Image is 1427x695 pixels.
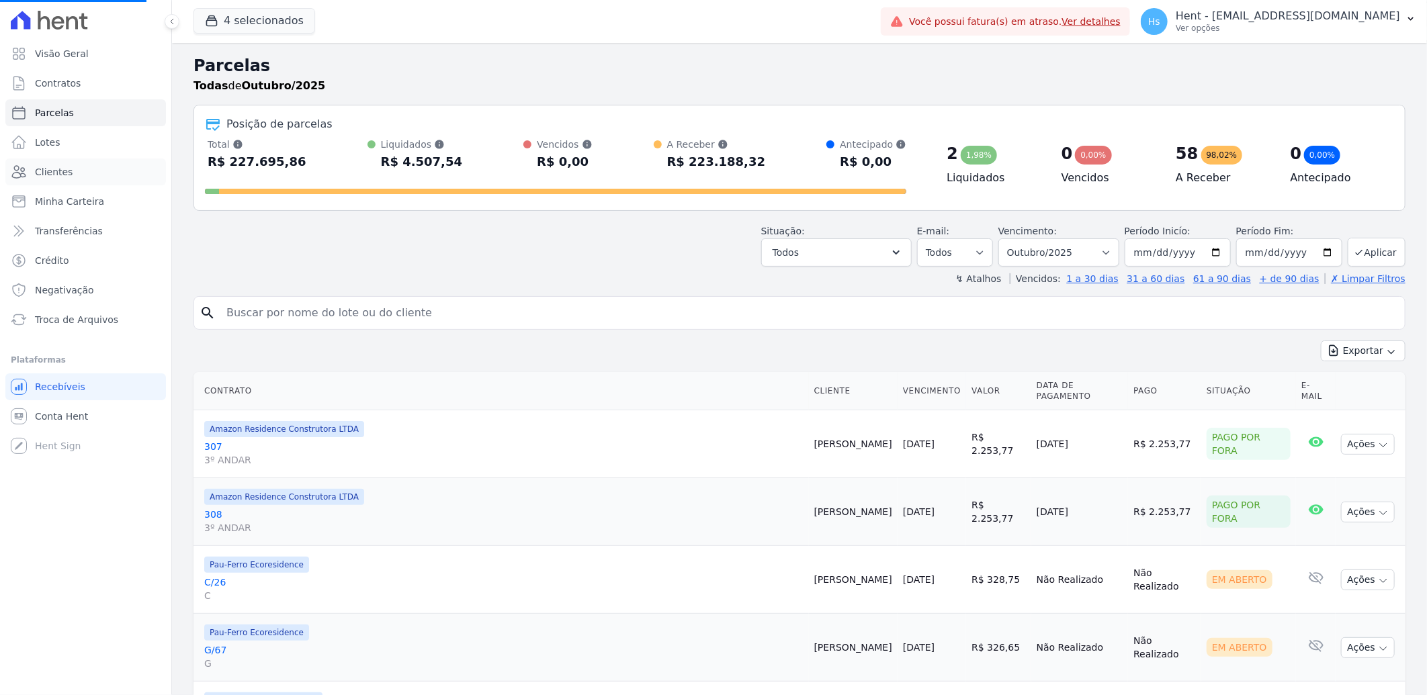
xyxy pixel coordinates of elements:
td: [PERSON_NAME] [809,478,898,546]
th: Valor [966,372,1031,410]
label: Período Fim: [1236,224,1342,238]
a: + de 90 dias [1260,273,1320,284]
button: 4 selecionados [193,8,315,34]
span: Recebíveis [35,380,85,393]
div: A Receber [667,138,766,151]
th: Vencimento [898,372,966,410]
th: Situação [1201,372,1296,410]
span: Crédito [35,254,69,267]
div: R$ 227.695,86 [208,151,306,173]
td: R$ 2.253,77 [1128,410,1201,478]
a: [DATE] [903,506,935,517]
strong: Outubro/2025 [242,79,326,92]
div: 1,98% [961,146,997,165]
label: E-mail: [917,226,950,236]
a: [DATE] [903,642,935,653]
th: E-mail [1296,372,1336,410]
span: Contratos [35,77,81,90]
a: Recebíveis [5,373,166,400]
div: 98,02% [1201,146,1243,165]
span: Hs [1148,17,1160,26]
a: Troca de Arquivos [5,306,166,333]
div: Em Aberto [1207,570,1272,589]
h4: Vencidos [1062,170,1154,186]
div: 0 [1062,143,1073,165]
div: 0,00% [1075,146,1111,165]
button: Ações [1341,637,1395,658]
span: Troca de Arquivos [35,313,118,326]
h4: Antecipado [1291,170,1383,186]
button: Hs Hent - [EMAIL_ADDRESS][DOMAIN_NAME] Ver opções [1130,3,1427,40]
span: Lotes [35,136,60,149]
td: [DATE] [1031,478,1128,546]
div: R$ 0,00 [537,151,592,173]
div: R$ 0,00 [840,151,906,173]
button: Aplicar [1348,238,1406,267]
label: ↯ Atalhos [955,273,1001,284]
div: 0 [1291,143,1302,165]
h2: Parcelas [193,54,1406,78]
label: Vencimento: [998,226,1057,236]
td: R$ 2.253,77 [1128,478,1201,546]
span: Minha Carteira [35,195,104,208]
div: Liquidados [381,138,462,151]
button: Ações [1341,569,1395,590]
td: [DATE] [1031,410,1128,478]
td: Não Realizado [1031,546,1128,614]
span: G [204,657,804,670]
a: 3083º ANDAR [204,508,804,535]
label: Situação: [761,226,805,236]
div: 58 [1176,143,1198,165]
a: Minha Carteira [5,188,166,215]
label: Vencidos: [1010,273,1061,284]
span: Todos [773,244,799,261]
a: Crédito [5,247,166,274]
div: Pago por fora [1207,496,1291,528]
td: R$ 2.253,77 [966,478,1031,546]
span: Pau-Ferro Ecoresidence [204,624,309,641]
td: Não Realizado [1128,546,1201,614]
button: Exportar [1321,340,1406,361]
a: 31 a 60 dias [1127,273,1184,284]
h4: Liquidados [947,170,1039,186]
button: Ações [1341,434,1395,455]
button: Todos [761,238,912,267]
div: 2 [947,143,958,165]
span: Você possui fatura(s) em atraso. [909,15,1121,29]
th: Data de Pagamento [1031,372,1128,410]
a: [DATE] [903,574,935,585]
a: Ver detalhes [1062,16,1121,27]
div: Posição de parcelas [226,116,333,132]
a: Conta Hent [5,403,166,430]
div: R$ 223.188,32 [667,151,766,173]
a: Parcelas [5,99,166,126]
span: C [204,589,804,602]
p: Ver opções [1176,23,1400,34]
button: Ações [1341,502,1395,522]
p: de [193,78,325,94]
a: [DATE] [903,438,935,449]
div: Total [208,138,306,151]
td: Não Realizado [1031,614,1128,682]
div: Vencidos [537,138,592,151]
td: [PERSON_NAME] [809,546,898,614]
a: Contratos [5,70,166,97]
div: Antecipado [840,138,906,151]
a: Visão Geral [5,40,166,67]
th: Cliente [809,372,898,410]
a: C/26C [204,575,804,602]
span: Visão Geral [35,47,89,60]
span: Negativação [35,283,94,297]
a: G/67G [204,643,804,670]
p: Hent - [EMAIL_ADDRESS][DOMAIN_NAME] [1176,9,1400,23]
td: [PERSON_NAME] [809,410,898,478]
h4: A Receber [1176,170,1268,186]
span: Clientes [35,165,73,179]
input: Buscar por nome do lote ou do cliente [218,299,1399,326]
label: Período Inicío: [1125,226,1191,236]
span: Pau-Ferro Ecoresidence [204,557,309,573]
a: 61 a 90 dias [1193,273,1251,284]
td: R$ 2.253,77 [966,410,1031,478]
span: 3º ANDAR [204,453,804,467]
strong: Todas [193,79,228,92]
